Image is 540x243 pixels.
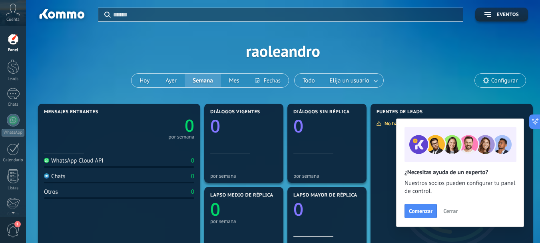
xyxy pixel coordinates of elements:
span: Elija un usuario [328,75,371,86]
div: Listas [2,186,25,191]
text: 0 [293,114,303,138]
div: por semana [210,173,277,179]
div: Panel [2,48,25,53]
span: Eventos [497,12,519,18]
button: Todo [295,74,323,87]
span: Lapso medio de réplica [210,193,273,198]
text: 0 [210,114,220,138]
button: Comenzar [405,204,437,218]
div: Otros [44,188,58,196]
div: por semana [293,173,361,179]
img: Chats [44,173,49,179]
div: 0 [191,188,194,196]
button: Fechas [247,74,288,87]
button: Ayer [157,74,185,87]
div: Chats [2,102,25,107]
text: 0 [293,197,303,221]
div: Calendario [2,158,25,163]
div: No hay suficientes datos para mostrar [376,120,473,127]
h2: ¿Necesitas ayuda de un experto? [405,169,516,176]
span: Cerrar [443,208,458,214]
span: Fuentes de leads [377,109,423,115]
text: 0 [185,114,194,137]
div: 0 [191,173,194,180]
button: Hoy [132,74,157,87]
button: Cerrar [440,205,461,217]
span: Nuestros socios pueden configurar tu panel de control. [405,179,516,195]
div: Leads [2,76,25,82]
div: Chats [44,173,66,180]
span: 1 [14,221,21,227]
span: Lapso mayor de réplica [293,193,357,198]
span: Cuenta [6,17,20,22]
a: 0 [119,114,194,137]
button: Semana [185,74,221,87]
div: por semana [168,135,194,139]
span: Comenzar [409,208,432,214]
div: WhatsApp Cloud API [44,157,104,165]
img: WhatsApp Cloud API [44,158,49,163]
span: Diálogos vigentes [210,109,260,115]
text: 0 [210,197,220,221]
button: Elija un usuario [323,74,383,87]
div: WhatsApp [2,129,24,137]
button: Mes [221,74,247,87]
span: Diálogos sin réplica [293,109,350,115]
span: Configurar [491,77,518,84]
button: Eventos [475,8,528,22]
span: Mensajes entrantes [44,109,98,115]
div: por semana [210,218,277,224]
div: 0 [191,157,194,165]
